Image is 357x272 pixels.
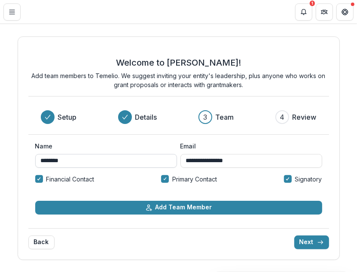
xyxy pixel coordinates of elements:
h3: Setup [58,112,77,122]
button: Notifications [295,3,312,21]
button: Add Team Member [35,201,322,215]
span: Primary Contact [172,175,217,184]
span: Financial Contact [46,175,95,184]
button: Back [28,236,55,249]
button: Next [294,236,329,249]
h2: Welcome to [PERSON_NAME]! [116,57,241,68]
button: Partners [316,3,333,21]
h3: Team [216,112,234,122]
h3: Review [293,112,317,122]
div: Progress [41,110,317,124]
h3: Details [135,112,157,122]
button: Toggle Menu [3,3,21,21]
span: Signatory [295,175,322,184]
button: Get Help [336,3,354,21]
p: Add team members to Temelio. We suggest inviting your entity's leadership, plus anyone who works ... [28,71,329,89]
label: Name [35,142,172,151]
label: Email [180,142,317,151]
div: 4 [280,112,284,122]
div: 3 [203,112,207,122]
div: 1 [310,0,315,6]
